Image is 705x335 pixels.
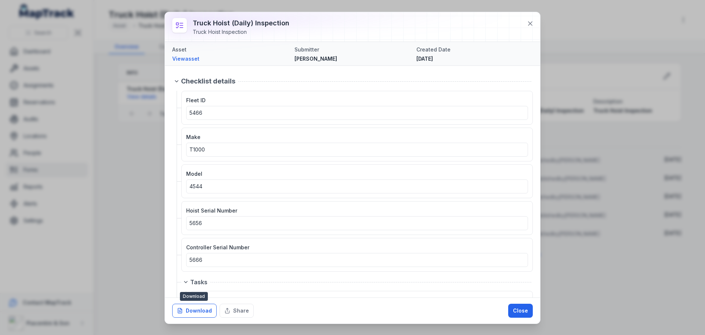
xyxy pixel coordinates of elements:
[195,297,285,303] span: ID Plates are attached and legible.
[189,110,202,116] span: 5466
[193,18,289,28] h3: Truck Hoist (Daily) Inspection
[190,278,207,286] span: Tasks
[181,76,235,86] span: Checklist details
[416,56,433,62] time: 10/06/2025, 11:40:24 am
[186,97,206,103] span: Fleet ID
[180,292,208,301] span: Download
[416,56,433,62] span: [DATE]
[189,257,202,263] span: 5666
[186,244,249,250] span: Controller Serial Number
[186,207,237,214] span: Hoist Serial Number
[294,46,319,53] span: Submitter
[186,134,200,140] span: Make
[294,56,337,62] span: [PERSON_NAME]
[186,171,202,177] span: Model
[172,46,187,53] span: Asset
[189,146,205,153] span: T1000
[220,304,254,318] button: Share
[508,304,533,318] button: Close
[416,46,451,53] span: Created Date
[172,304,217,318] button: Download
[189,183,202,189] span: 4544
[193,28,289,36] div: Truck Hoist Inspection
[189,220,202,226] span: 5656
[172,55,289,63] a: Viewasset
